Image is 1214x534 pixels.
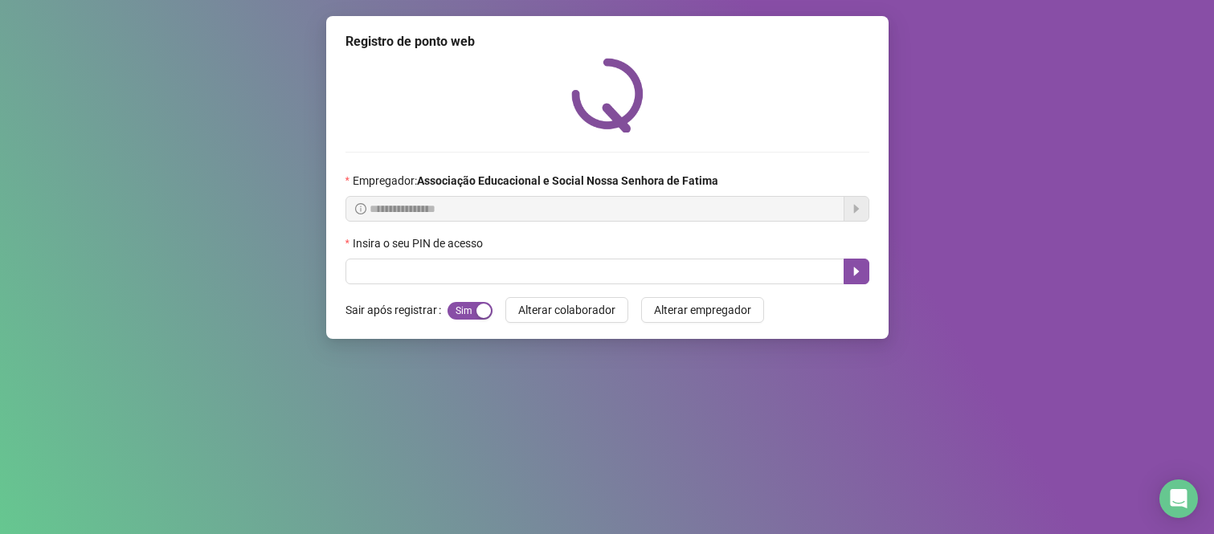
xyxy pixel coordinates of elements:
span: caret-right [850,265,863,278]
div: Registro de ponto web [345,32,869,51]
button: Alterar empregador [641,297,764,323]
span: Alterar empregador [654,301,751,319]
label: Insira o seu PIN de acesso [345,234,493,252]
button: Alterar colaborador [505,297,628,323]
span: Empregador : [353,172,718,190]
img: QRPoint [571,58,644,132]
div: Open Intercom Messenger [1159,479,1198,518]
span: Alterar colaborador [518,301,615,319]
label: Sair após registrar [345,297,448,323]
strong: Associação Educacional e Social Nossa Senhora de Fatima [417,174,718,187]
span: info-circle [355,203,366,214]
